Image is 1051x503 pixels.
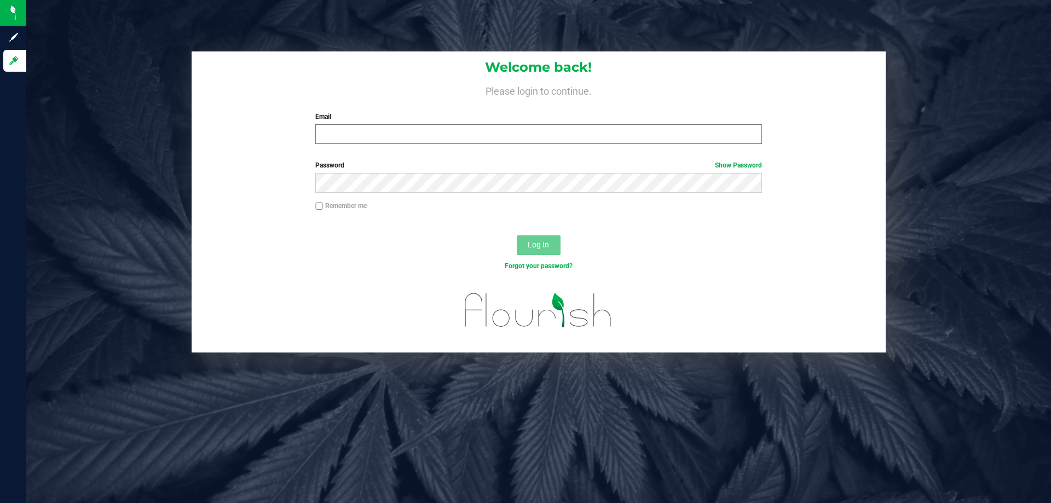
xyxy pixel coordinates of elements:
[505,262,573,270] a: Forgot your password?
[8,32,19,43] inline-svg: Sign up
[192,83,886,96] h4: Please login to continue.
[315,201,367,211] label: Remember me
[517,235,561,255] button: Log In
[315,112,761,122] label: Email
[315,203,323,210] input: Remember me
[528,240,549,249] span: Log In
[715,161,762,169] a: Show Password
[192,60,886,74] h1: Welcome back!
[452,282,625,338] img: flourish_logo.svg
[315,161,344,169] span: Password
[8,55,19,66] inline-svg: Log in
